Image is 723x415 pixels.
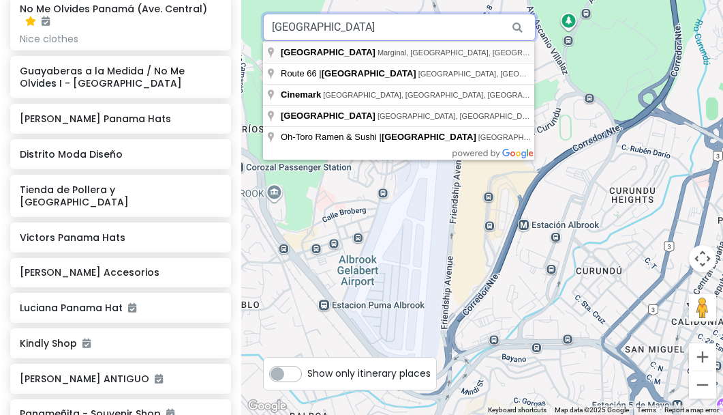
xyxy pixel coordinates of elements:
div: Nice clothes [20,33,221,45]
h6: [PERSON_NAME] ANTIGUO [20,373,221,385]
span: [GEOGRAPHIC_DATA], [GEOGRAPHIC_DATA] [418,70,579,78]
span: Cinemark [281,89,321,100]
i: Starred [25,16,36,26]
span: [GEOGRAPHIC_DATA] [281,47,375,57]
button: Keyboard shortcuts [488,405,547,415]
h6: No Me Olvides Panamá (Ave. Central) [20,3,221,27]
button: Map camera controls [689,245,716,272]
i: Added to itinerary [155,374,163,384]
button: Zoom out [689,371,716,399]
i: Added to itinerary [42,16,50,26]
span: [GEOGRAPHIC_DATA], [GEOGRAPHIC_DATA] [478,133,639,141]
img: Google [245,397,290,415]
span: [GEOGRAPHIC_DATA] [382,132,476,142]
h6: Kindly Shop [20,337,221,349]
i: Added to itinerary [128,303,136,313]
input: Search a place [263,14,536,41]
h6: Tienda de Pollera y [GEOGRAPHIC_DATA] [20,184,221,208]
span: Map data ©2025 Google [555,406,629,414]
span: [GEOGRAPHIC_DATA] [322,68,416,78]
span: Show only itinerary places [307,366,431,381]
span: Oh-Toro Ramen & Sushi | [281,132,478,142]
h6: Guayaberas a la Medida / No Me Olvides I - [GEOGRAPHIC_DATA] [20,65,221,89]
h6: Distrito Moda Diseño [20,148,221,160]
a: Terms (opens in new tab) [637,406,656,414]
h6: [PERSON_NAME] Panama Hats [20,113,221,125]
button: Drag Pegman onto the map to open Street View [689,294,716,321]
a: Report a map error [664,406,719,414]
h6: Victors Panama Hats [20,231,221,244]
span: [GEOGRAPHIC_DATA] [281,111,375,121]
span: [GEOGRAPHIC_DATA], [GEOGRAPHIC_DATA], [GEOGRAPHIC_DATA] [378,112,620,120]
i: Added to itinerary [82,339,91,348]
h6: Luciana Panama Hat [20,302,221,314]
button: Zoom in [689,343,716,371]
span: [GEOGRAPHIC_DATA], [GEOGRAPHIC_DATA], [GEOGRAPHIC_DATA] [323,91,566,99]
a: Open this area in Google Maps (opens a new window) [245,397,290,415]
span: Marginal, [GEOGRAPHIC_DATA], [GEOGRAPHIC_DATA], [GEOGRAPHIC_DATA] [378,48,653,57]
span: Route 66 | [281,68,418,78]
h6: [PERSON_NAME] Accesorios [20,266,221,278]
